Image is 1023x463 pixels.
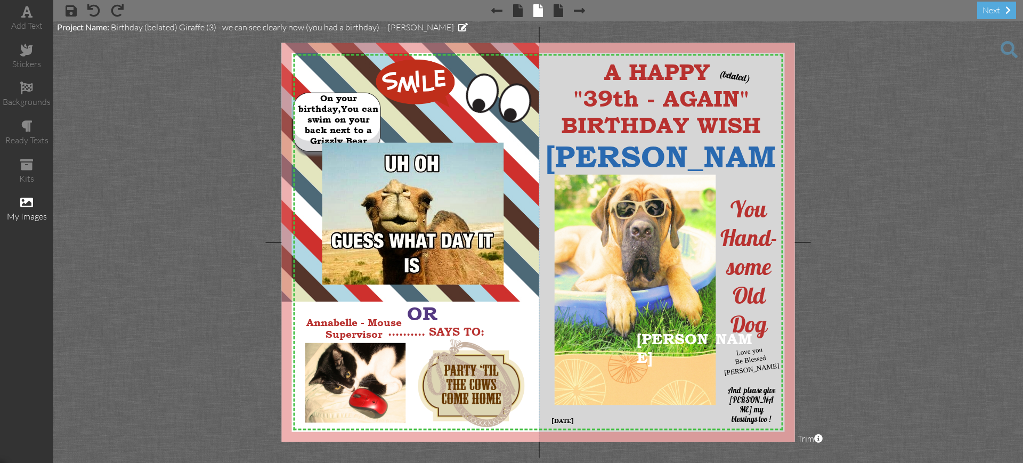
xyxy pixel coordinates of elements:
img: 20220902-043904-aaf238aa59fa-original.jpg [322,142,504,285]
div: next [977,2,1016,19]
span: "39th - AGAIN" [573,85,749,112]
span: Birthday (belated) Giraffe (3) - we can see clearly now (you had a birthday) -- [PERSON_NAME] [111,22,454,33]
span: Old [733,281,765,310]
img: 20180929-211600-6ee9bcdf-1000.png [461,69,536,127]
img: 20210711-080543-021433862b2a-1000.jpg [305,343,406,423]
iframe: Chat [1022,462,1023,463]
span: A HAPPY [604,59,710,85]
span: You [730,194,767,223]
img: 20250113-011049-4ceb15496759-1000.jpg [554,174,716,405]
span: Hand- [720,223,777,252]
img: 20180930-050856-cb8a568e-1000.png [418,339,525,427]
span: Be Blessed [734,353,766,365]
span: Dog [730,310,767,338]
span: [PERSON_NAME] [637,329,752,367]
span: Project Name: [57,22,109,32]
span: Trim [798,433,823,445]
span: BIRTHDAY WISH [561,112,761,139]
span: OR [407,302,437,324]
span: .......... SAYS TO: [388,325,484,338]
span: [PERSON_NAME] [724,361,780,377]
span: On your birthday,You can swim on your [298,93,378,125]
span: [DATE] [551,417,574,425]
span: [PERSON_NAME] [546,139,776,210]
span: some [727,252,771,281]
img: 20180929-221124-8e8d4dc2-1000.png [376,60,454,108]
span: Annabelle - Mouse [306,316,402,328]
span: Supervisor [326,328,383,340]
span: (belated) [718,68,751,84]
span: back next to a Grizzly Bear [305,125,372,146]
span: And please give [PERSON_NAME] my [728,386,775,415]
span: blessings too ! [732,415,771,424]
